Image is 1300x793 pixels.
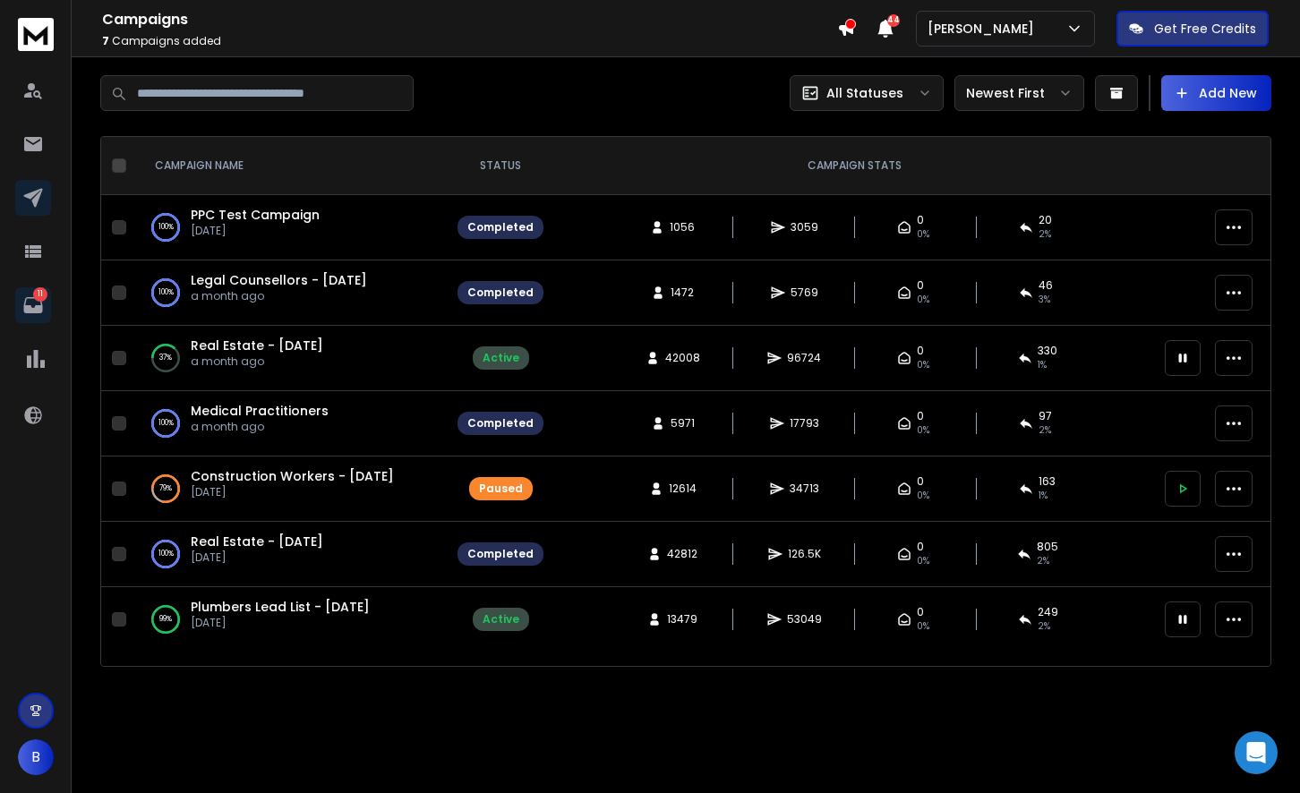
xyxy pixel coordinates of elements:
[467,416,534,431] div: Completed
[191,337,323,354] a: Real Estate - [DATE]
[917,540,924,554] span: 0
[787,351,821,365] span: 96724
[670,220,695,234] span: 1056
[1038,344,1057,358] span: 330
[447,137,554,195] th: STATUS
[191,485,394,499] p: [DATE]
[917,489,929,503] span: 0%
[1039,409,1052,423] span: 97
[665,351,700,365] span: 42008
[191,224,320,238] p: [DATE]
[191,402,329,420] a: Medical Practitioners
[191,550,323,565] p: [DATE]
[1038,605,1058,619] span: 249
[669,482,697,496] span: 12614
[191,420,329,434] p: a month ago
[158,218,174,236] p: 100 %
[133,522,447,587] td: 100%Real Estate - [DATE][DATE]
[191,533,323,550] a: Real Estate - [DATE]
[917,474,924,489] span: 0
[467,547,534,561] div: Completed
[159,349,172,367] p: 37 %
[18,18,54,51] img: logo
[1154,20,1256,38] p: Get Free Credits
[667,612,697,627] span: 13479
[1039,227,1051,242] span: 2 %
[133,260,447,326] td: 100%Legal Counsellors - [DATE]a month ago
[158,545,174,563] p: 100 %
[159,610,172,628] p: 99 %
[1116,11,1269,47] button: Get Free Credits
[133,137,447,195] th: CAMPAIGN NAME
[1037,554,1049,568] span: 2 %
[790,416,819,431] span: 17793
[1039,293,1050,307] span: 3 %
[917,619,929,634] span: 0%
[917,554,929,568] span: 0%
[191,616,370,630] p: [DATE]
[791,220,818,234] span: 3059
[191,206,320,224] a: PPC Test Campaign
[554,137,1154,195] th: CAMPAIGN STATS
[102,9,837,30] h1: Campaigns
[1039,213,1052,227] span: 20
[671,286,694,300] span: 1472
[191,271,367,289] a: Legal Counsellors - [DATE]
[133,391,447,456] td: 100%Medical Practitionersa month ago
[917,605,924,619] span: 0
[917,227,929,242] span: 0%
[479,482,523,496] div: Paused
[788,547,821,561] span: 126.5K
[33,287,47,302] p: 11
[15,287,51,323] a: 11
[671,416,695,431] span: 5971
[467,220,534,234] div: Completed
[191,467,394,485] a: Construction Workers - [DATE]
[133,195,447,260] td: 100%PPC Test Campaign[DATE]
[917,293,929,307] span: 0%
[159,480,172,498] p: 79 %
[1037,540,1058,554] span: 805
[102,34,837,48] p: Campaigns added
[133,587,447,652] td: 99%Plumbers Lead List - [DATE][DATE]
[917,344,924,358] span: 0
[826,84,903,102] p: All Statuses
[1039,474,1056,489] span: 163
[158,284,174,302] p: 100 %
[1235,731,1278,774] div: Open Intercom Messenger
[917,358,929,372] span: 0%
[1039,489,1048,503] span: 1 %
[133,326,447,391] td: 37%Real Estate - [DATE]a month ago
[1038,619,1050,634] span: 2 %
[191,598,370,616] a: Plumbers Lead List - [DATE]
[790,482,819,496] span: 34713
[191,354,323,369] p: a month ago
[1161,75,1271,111] button: Add New
[133,456,447,522] td: 79%Construction Workers - [DATE][DATE]
[467,286,534,300] div: Completed
[1039,278,1053,293] span: 46
[667,547,697,561] span: 42812
[1038,358,1047,372] span: 1 %
[483,351,519,365] div: Active
[791,286,818,300] span: 5769
[917,409,924,423] span: 0
[18,739,54,775] button: B
[483,612,519,627] div: Active
[887,14,900,27] span: 44
[917,423,929,438] span: 0%
[917,278,924,293] span: 0
[1039,423,1051,438] span: 2 %
[191,289,367,303] p: a month ago
[954,75,1084,111] button: Newest First
[928,20,1041,38] p: [PERSON_NAME]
